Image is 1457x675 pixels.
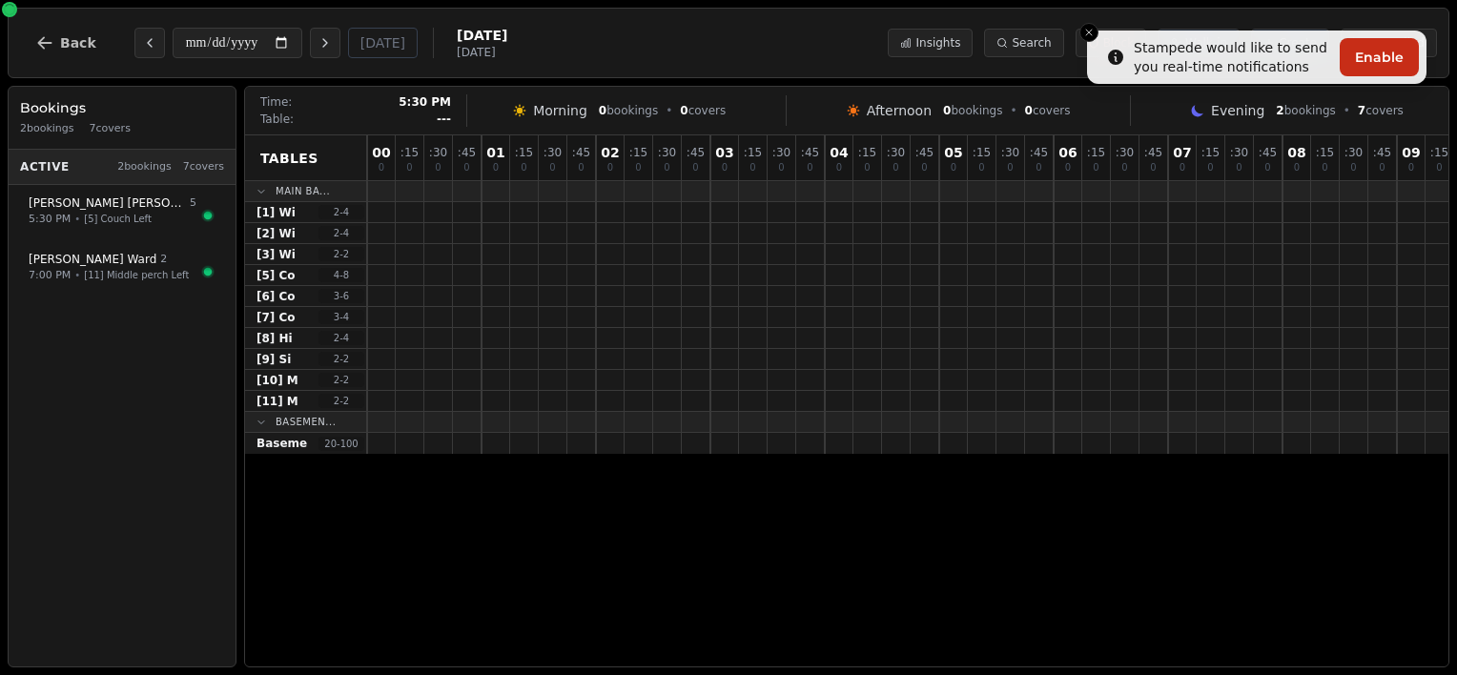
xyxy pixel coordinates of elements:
span: 0 [778,163,784,173]
h3: Bookings [20,98,224,117]
span: 7:00 PM [29,268,71,284]
span: : 45 [1144,147,1162,158]
span: Afternoon [867,101,932,120]
span: 3 - 6 [318,289,364,303]
span: 0 [549,163,555,173]
span: 2 [160,252,167,268]
span: : 45 [687,147,705,158]
span: 0 [836,163,842,173]
span: 0 [1180,163,1185,173]
span: : 15 [1430,147,1448,158]
span: 0 [435,163,441,173]
span: 0 [1236,163,1242,173]
span: 2 bookings [117,159,172,175]
span: 5:30 PM [399,94,451,110]
span: 0 [379,163,384,173]
span: [1] Wi [257,205,296,220]
span: 0 [692,163,698,173]
span: • [1344,103,1350,118]
button: Next day [310,28,340,58]
span: covers [680,103,726,118]
span: 2 - 2 [318,394,364,408]
span: [11] M [257,394,298,409]
span: 08 [1287,146,1305,159]
span: 2 - 2 [318,373,364,387]
button: Back [20,20,112,66]
span: Main Ba... [276,184,330,198]
span: 0 [722,163,728,173]
span: Time: [260,94,292,110]
span: [DATE] [457,26,507,45]
span: : 15 [400,147,419,158]
span: [DATE] [457,45,507,60]
span: Evening [1211,101,1264,120]
button: [PERSON_NAME] Ward27:00 PM•[11] Middle perch Left [16,241,228,294]
span: 0 [664,163,669,173]
span: 0 [921,163,927,173]
span: 07 [1173,146,1191,159]
span: 0 [406,163,412,173]
span: 0 [943,104,951,117]
span: 03 [715,146,733,159]
span: 0 [1322,163,1327,173]
span: 0 [1065,163,1071,173]
span: 0 [680,104,687,117]
span: 04 [830,146,848,159]
span: [10] M [257,373,298,388]
span: 0 [893,163,898,173]
span: [6] Co [257,289,296,304]
span: : 45 [801,147,819,158]
span: 2 - 2 [318,352,364,366]
span: 0 [463,163,469,173]
span: 0 [1294,163,1300,173]
span: 7 covers [90,121,131,137]
span: 0 [1093,163,1098,173]
span: : 15 [629,147,647,158]
span: 0 [1025,104,1033,117]
span: 0 [1350,163,1356,173]
span: --- [437,112,451,127]
button: [DATE] [348,28,418,58]
button: Enable [1340,38,1419,76]
span: 0 [578,163,584,173]
span: : 45 [458,147,476,158]
span: [5] Co [257,268,296,283]
span: : 30 [772,147,790,158]
span: 0 [1207,163,1213,173]
span: [11] Middle perch Left [84,268,189,282]
span: 06 [1058,146,1077,159]
span: 7 covers [183,159,224,175]
span: bookings [943,103,1002,118]
span: : 15 [1316,147,1334,158]
span: Insights [915,35,960,51]
span: • [666,103,672,118]
span: : 45 [1259,147,1277,158]
span: 3 - 4 [318,310,364,324]
span: : 15 [744,147,762,158]
span: 00 [372,146,390,159]
span: : 15 [1201,147,1220,158]
button: Insights [888,29,973,57]
span: : 45 [1373,147,1391,158]
span: : 45 [1030,147,1048,158]
span: : 15 [858,147,876,158]
span: : 15 [515,147,533,158]
span: Back [60,36,96,50]
span: : 45 [572,147,590,158]
span: Morning [533,101,587,120]
span: 0 [607,163,613,173]
span: 4 - 8 [318,268,364,282]
span: : 30 [1344,147,1363,158]
span: [2] Wi [257,226,296,241]
span: Search [1012,35,1051,51]
span: 0 [1436,163,1442,173]
span: [8] Hi [257,331,293,346]
span: 0 [1007,163,1013,173]
span: 01 [486,146,504,159]
span: bookings [599,103,658,118]
span: 0 [749,163,755,173]
span: • [74,268,80,282]
span: 02 [601,146,619,159]
span: 5 [190,195,196,212]
span: 0 [1121,163,1127,173]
